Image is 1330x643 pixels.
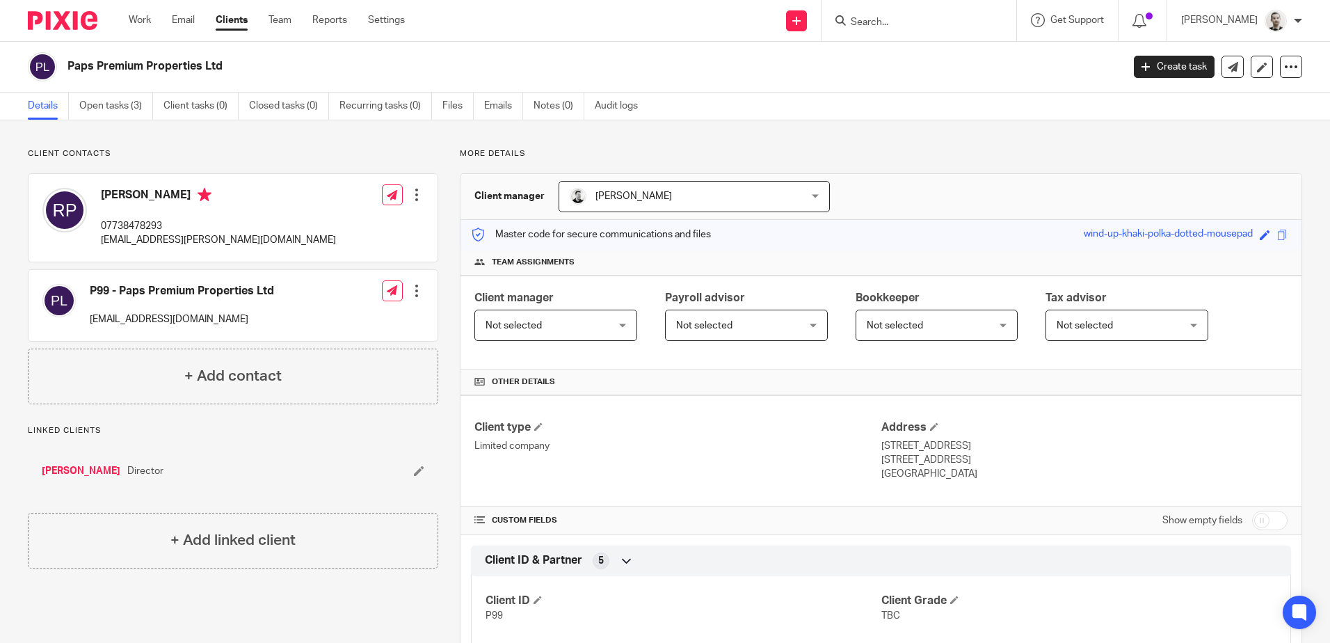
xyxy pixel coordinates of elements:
[881,439,1288,453] p: [STREET_ADDRESS]
[1181,13,1258,27] p: [PERSON_NAME]
[492,376,555,388] span: Other details
[163,93,239,120] a: Client tasks (0)
[474,439,881,453] p: Limited company
[1050,15,1104,25] span: Get Support
[486,594,881,608] h4: Client ID
[484,93,523,120] a: Emails
[474,420,881,435] h4: Client type
[90,312,274,326] p: [EMAIL_ADDRESS][DOMAIN_NAME]
[172,13,195,27] a: Email
[28,425,438,436] p: Linked clients
[460,148,1302,159] p: More details
[368,13,405,27] a: Settings
[42,464,120,478] a: [PERSON_NAME]
[1134,56,1215,78] a: Create task
[534,93,584,120] a: Notes (0)
[486,321,542,331] span: Not selected
[881,467,1288,481] p: [GEOGRAPHIC_DATA]
[881,594,1276,608] h4: Client Grade
[198,188,211,202] i: Primary
[1045,292,1107,303] span: Tax advisor
[1084,227,1253,243] div: wind-up-khaki-polka-dotted-mousepad
[474,292,554,303] span: Client manager
[849,17,975,29] input: Search
[881,420,1288,435] h4: Address
[1162,514,1242,527] label: Show empty fields
[881,611,900,621] span: TBC
[101,233,336,247] p: [EMAIL_ADDRESS][PERSON_NAME][DOMAIN_NAME]
[42,284,76,317] img: svg%3E
[184,365,282,387] h4: + Add contact
[665,292,745,303] span: Payroll advisor
[28,11,97,30] img: Pixie
[471,228,711,241] p: Master code for secure communications and files
[129,13,151,27] a: Work
[28,52,57,81] img: svg%3E
[474,189,545,203] h3: Client manager
[42,188,87,232] img: svg%3E
[28,93,69,120] a: Details
[486,611,503,621] span: P99
[595,93,648,120] a: Audit logs
[79,93,153,120] a: Open tasks (3)
[170,530,296,551] h4: + Add linked client
[216,13,248,27] a: Clients
[101,219,336,233] p: 07738478293
[28,148,438,159] p: Client contacts
[127,464,163,478] span: Director
[90,284,274,299] h4: P99 - Paps Premium Properties Ltd
[269,13,291,27] a: Team
[570,188,586,205] img: Dave_2025.jpg
[881,453,1288,467] p: [STREET_ADDRESS]
[474,515,881,526] h4: CUSTOM FIELDS
[485,553,582,568] span: Client ID & Partner
[598,554,604,568] span: 5
[1265,10,1287,32] img: PS.png
[595,191,672,201] span: [PERSON_NAME]
[867,321,923,331] span: Not selected
[676,321,732,331] span: Not selected
[312,13,347,27] a: Reports
[1057,321,1113,331] span: Not selected
[339,93,432,120] a: Recurring tasks (0)
[442,93,474,120] a: Files
[492,257,575,268] span: Team assignments
[249,93,329,120] a: Closed tasks (0)
[856,292,920,303] span: Bookkeeper
[67,59,904,74] h2: Paps Premium Properties Ltd
[101,188,336,205] h4: [PERSON_NAME]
